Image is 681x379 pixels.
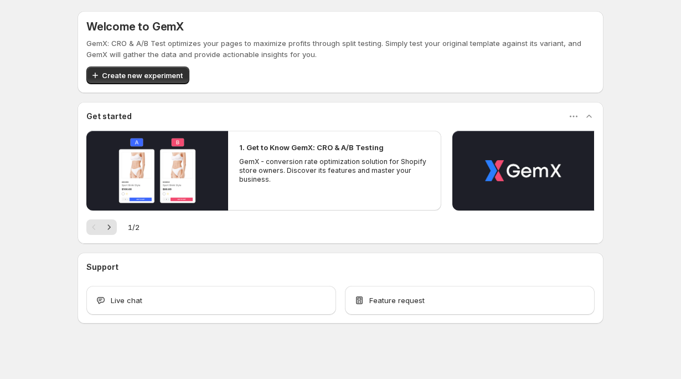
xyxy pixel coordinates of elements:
[86,38,595,60] p: GemX: CRO & A/B Test optimizes your pages to maximize profits through split testing. Simply test ...
[86,111,132,122] h3: Get started
[101,219,117,235] button: Next
[128,222,140,233] span: 1 / 2
[111,295,142,306] span: Live chat
[86,131,228,211] button: Play video
[86,262,118,273] h3: Support
[86,20,184,33] h5: Welcome to GemX
[102,70,183,81] span: Create new experiment
[86,219,117,235] nav: Pagination
[369,295,425,306] span: Feature request
[452,131,594,211] button: Play video
[239,157,430,184] p: GemX - conversion rate optimization solution for Shopify store owners. Discover its features and ...
[86,66,189,84] button: Create new experiment
[239,142,384,153] h2: 1. Get to Know GemX: CRO & A/B Testing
